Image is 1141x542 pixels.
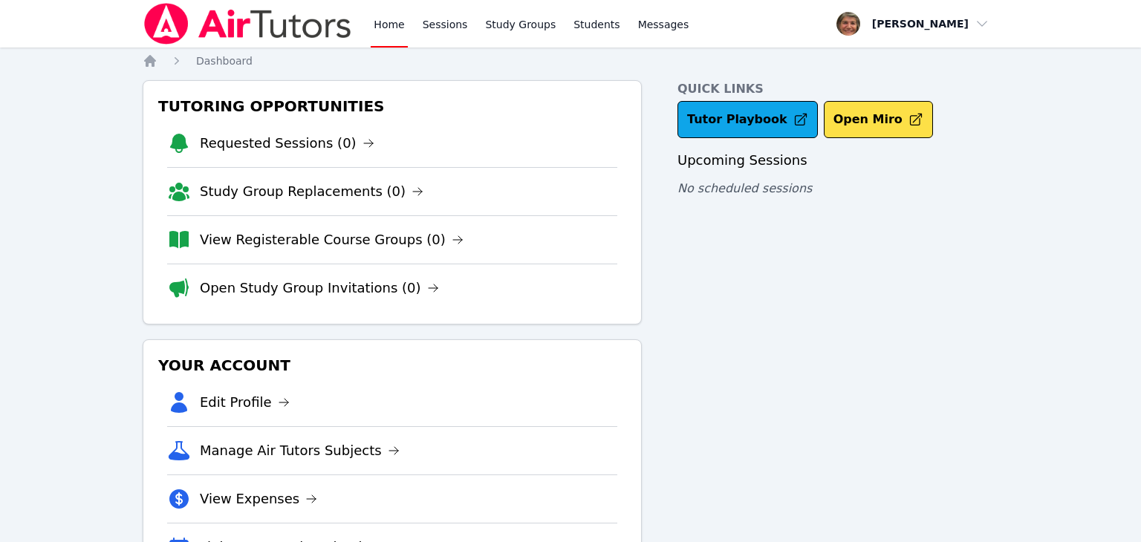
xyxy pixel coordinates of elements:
h3: Upcoming Sessions [677,150,998,171]
nav: Breadcrumb [143,53,998,68]
a: Manage Air Tutors Subjects [200,440,400,461]
h4: Quick Links [677,80,998,98]
span: No scheduled sessions [677,181,812,195]
img: Air Tutors [143,3,353,45]
a: View Registerable Course Groups (0) [200,229,464,250]
a: Dashboard [196,53,253,68]
h3: Your Account [155,352,629,379]
a: Requested Sessions (0) [200,133,374,154]
span: Dashboard [196,55,253,67]
a: Edit Profile [200,392,290,413]
a: Tutor Playbook [677,101,818,138]
a: Study Group Replacements (0) [200,181,423,202]
button: Open Miro [824,101,933,138]
a: View Expenses [200,489,317,509]
a: Open Study Group Invitations (0) [200,278,439,298]
span: Messages [638,17,689,32]
h3: Tutoring Opportunities [155,93,629,120]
